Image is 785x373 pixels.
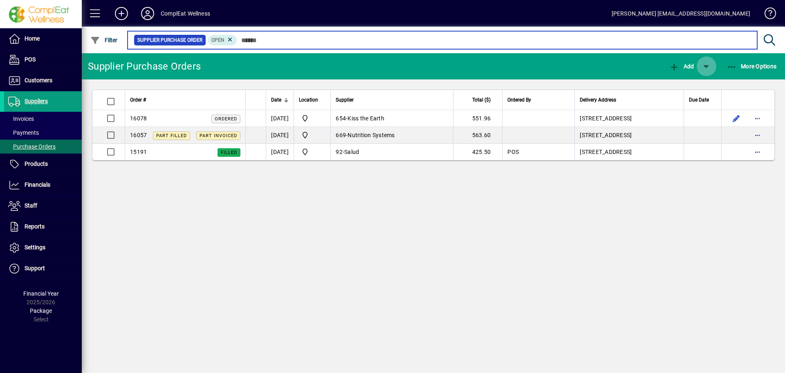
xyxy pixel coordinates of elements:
td: [DATE] [266,144,294,160]
a: Reports [4,217,82,237]
span: POS [25,56,36,63]
button: More options [751,145,764,158]
td: 425.50 [453,144,502,160]
td: - [330,127,453,144]
span: 654 [336,115,346,122]
a: Settings [4,237,82,258]
td: [STREET_ADDRESS] [574,127,684,144]
span: ComplEat Wellness [299,147,325,157]
div: Due Date [689,95,716,104]
span: 15191 [130,149,147,155]
button: Filter [88,33,120,47]
a: Support [4,258,82,279]
a: Home [4,29,82,49]
span: Ordered [215,116,237,122]
button: More options [751,112,764,125]
span: Staff [25,202,37,209]
span: ComplEat Wellness [299,113,325,123]
span: Package [30,307,52,314]
mat-chip: Completion Status: Open [208,35,237,45]
td: [STREET_ADDRESS] [574,144,684,160]
a: Purchase Orders [4,140,82,154]
button: More options [751,129,764,142]
span: Reports [25,223,45,230]
div: Supplier [336,95,448,104]
span: Purchase Orders [8,143,56,150]
td: 551.96 [453,110,502,127]
span: Date [271,95,281,104]
span: Products [25,161,48,167]
td: [DATE] [266,110,294,127]
span: Filled [221,150,237,155]
span: Kiss the Earth [348,115,384,122]
span: Home [25,35,40,42]
span: Part Invoiced [200,133,237,138]
span: Nutrition Systems [348,132,395,138]
button: Edit [730,112,743,125]
span: 92 [336,149,343,155]
span: Support [25,265,45,271]
a: Payments [4,126,82,140]
span: Financials [25,181,50,188]
span: Supplier Purchase Order [137,36,202,44]
span: Suppliers [25,98,48,104]
a: Customers [4,70,82,91]
td: [STREET_ADDRESS] [574,110,684,127]
span: Customers [25,77,52,84]
span: 16078 [130,115,147,122]
span: More Options [727,63,777,70]
td: - [330,110,453,127]
span: ComplEat Wellness [299,130,325,140]
a: Financials [4,175,82,195]
span: Ordered By [507,95,531,104]
span: Invoices [8,115,34,122]
span: Due Date [689,95,709,104]
span: Supplier [336,95,354,104]
div: Total ($) [458,95,498,104]
a: Staff [4,196,82,216]
span: Add [669,63,694,70]
div: Location [299,95,325,104]
div: Date [271,95,289,104]
td: - [330,144,453,160]
span: Location [299,95,318,104]
span: Filter [90,37,118,43]
td: 563.60 [453,127,502,144]
span: 16057 [130,132,147,138]
button: Profile [135,6,161,21]
span: Settings [25,244,45,251]
div: ComplEat Wellness [161,7,210,20]
button: Add [108,6,135,21]
a: Products [4,154,82,174]
td: [DATE] [266,127,294,144]
div: [PERSON_NAME] [EMAIL_ADDRESS][DOMAIN_NAME] [612,7,750,20]
span: Total ($) [472,95,491,104]
span: 669 [336,132,346,138]
span: Delivery Address [580,95,616,104]
a: POS [4,50,82,70]
span: Financial Year [23,290,59,297]
a: Knowledge Base [758,2,775,28]
div: Supplier Purchase Orders [88,60,201,73]
div: Ordered By [507,95,570,104]
span: Part Filled [156,133,187,138]
button: More Options [725,59,779,74]
a: Invoices [4,112,82,126]
span: Payments [8,129,39,136]
div: Order # [130,95,240,104]
span: Salud [344,149,359,155]
span: Open [211,37,224,43]
button: Add [667,59,696,74]
span: POS [507,149,519,155]
span: Order # [130,95,146,104]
